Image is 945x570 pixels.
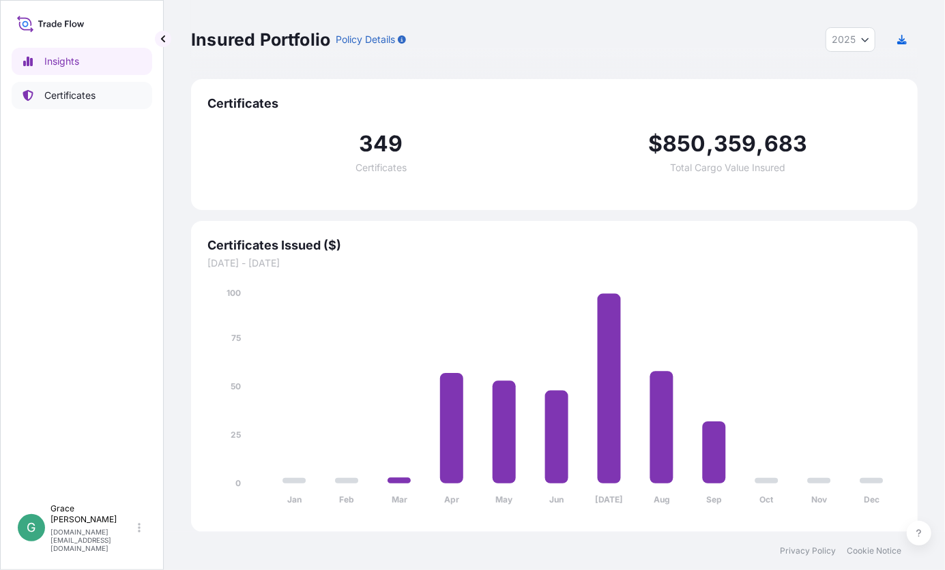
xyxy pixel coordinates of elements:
p: Policy Details [336,33,395,46]
span: $ [648,133,663,155]
span: 359 [714,133,757,155]
a: Insights [12,48,152,75]
span: 850 [663,133,706,155]
tspan: Feb [339,495,354,505]
span: Certificates Issued ($) [207,237,901,254]
tspan: 100 [227,288,241,298]
tspan: Oct [760,495,774,505]
tspan: Dec [864,495,879,505]
p: Insured Portfolio [191,29,330,50]
button: Year Selector [826,27,875,52]
tspan: 0 [235,478,241,488]
tspan: May [496,495,514,505]
span: , [757,133,764,155]
p: Certificates [44,89,96,102]
span: Certificates [355,163,407,172]
tspan: Sep [706,495,722,505]
span: [DATE] - [DATE] [207,256,901,270]
tspan: 75 [231,333,241,343]
tspan: 50 [231,381,241,391]
span: G [27,521,36,535]
p: Insights [44,55,79,68]
span: 683 [764,133,808,155]
span: 349 [359,133,403,155]
p: [DOMAIN_NAME][EMAIL_ADDRESS][DOMAIN_NAME] [50,528,135,552]
span: Total Cargo Value Insured [670,163,785,172]
p: Grace [PERSON_NAME] [50,503,135,525]
span: Certificates [207,95,901,112]
tspan: [DATE] [595,495,623,505]
tspan: Apr [444,495,459,505]
span: , [706,133,714,155]
tspan: Jan [287,495,302,505]
a: Privacy Policy [780,545,836,556]
tspan: 25 [231,430,241,440]
a: Certificates [12,82,152,109]
tspan: Aug [654,495,670,505]
span: 2025 [832,33,856,46]
tspan: Mar [392,495,407,505]
a: Cookie Notice [847,545,901,556]
tspan: Nov [811,495,828,505]
tspan: Jun [550,495,564,505]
